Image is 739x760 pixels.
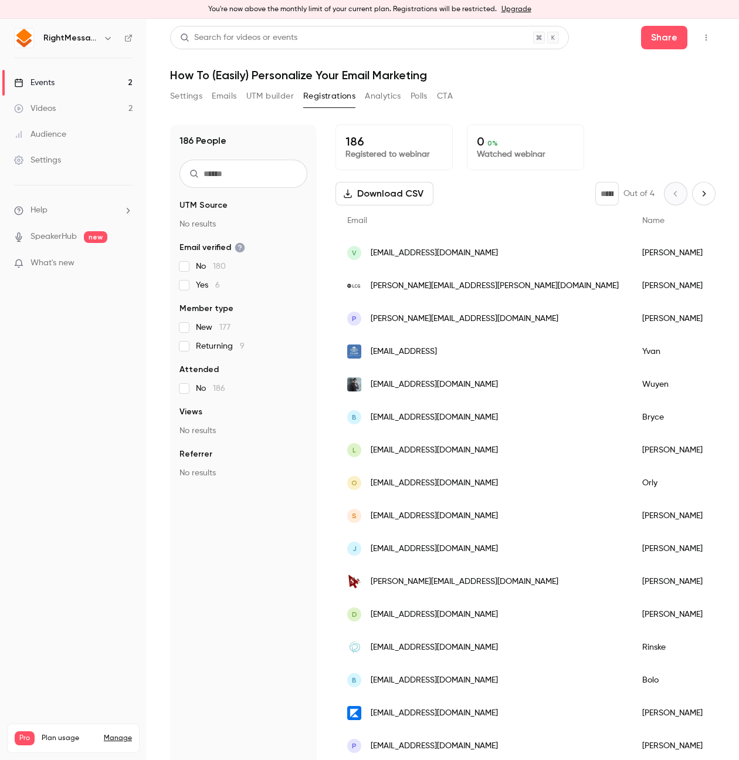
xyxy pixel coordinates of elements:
[371,740,498,752] span: [EMAIL_ADDRESS][DOMAIN_NAME]
[14,154,61,166] div: Settings
[179,467,307,479] p: No results
[335,182,433,205] button: Download CSV
[352,675,357,685] span: B
[179,200,228,211] span: UTM Source
[347,344,361,359] img: cclear.ai
[630,401,717,434] div: Bryce
[371,510,498,522] span: [EMAIL_ADDRESS][DOMAIN_NAME]
[14,77,55,89] div: Events
[371,444,498,457] span: [EMAIL_ADDRESS][DOMAIN_NAME]
[351,478,357,488] span: O
[15,731,35,745] span: Pro
[352,609,357,620] span: D
[630,335,717,368] div: Yvan
[692,182,716,205] button: Next page
[352,741,357,751] span: P
[347,575,361,589] img: sonfudigital.com
[371,313,558,325] span: [PERSON_NAME][EMAIL_ADDRESS][DOMAIN_NAME]
[347,279,361,293] img: laughland.com
[43,32,99,44] h6: RightMessage
[371,707,498,720] span: [EMAIL_ADDRESS][DOMAIN_NAME]
[630,664,717,697] div: Bolo
[213,262,226,271] span: 180
[14,103,56,114] div: Videos
[352,445,356,455] span: L
[15,29,33,48] img: RightMessage
[371,543,498,555] span: [EMAIL_ADDRESS][DOMAIN_NAME]
[347,706,361,720] img: slyfoxmarketing.net
[623,188,655,200] p: Out of 4
[352,313,357,324] span: P
[371,576,558,588] span: [PERSON_NAME][EMAIL_ADDRESS][DOMAIN_NAME]
[630,499,717,532] div: [PERSON_NAME]
[240,342,245,350] span: 9
[630,532,717,565] div: [PERSON_NAME]
[118,258,133,269] iframe: Noticeable Trigger
[84,231,107,243] span: new
[170,68,716,82] h1: How To (Easily) Personalize Your Email Marketing
[30,231,77,243] a: SpeakerHub
[641,26,687,49] button: Share
[630,368,717,401] div: Wuyen
[212,87,236,106] button: Emails
[347,640,361,654] img: rinskedouna.com
[371,247,498,259] span: [EMAIL_ADDRESS][DOMAIN_NAME]
[352,412,357,423] span: B
[630,565,717,598] div: [PERSON_NAME]
[345,134,443,148] p: 186
[371,477,498,489] span: [EMAIL_ADDRESS][DOMAIN_NAME]
[477,134,574,148] p: 0
[477,148,574,160] p: Watched webinar
[345,148,443,160] p: Registered to webinar
[365,87,401,106] button: Analytics
[371,674,498,687] span: [EMAIL_ADDRESS][DOMAIN_NAME]
[501,5,531,14] a: Upgrade
[347,217,367,225] span: Email
[352,248,357,258] span: V
[179,200,307,479] section: facet-groups
[42,734,97,743] span: Plan usage
[179,303,233,315] span: Member type
[219,323,230,332] span: 177
[352,511,357,521] span: S
[196,322,230,333] span: New
[371,379,498,391] span: [EMAIL_ADDRESS][DOMAIN_NAME]
[630,434,717,467] div: [PERSON_NAME]
[104,734,132,743] a: Manage
[630,598,717,631] div: [PERSON_NAME]
[14,204,133,217] li: help-dropdown-opener
[179,425,307,437] p: No results
[179,134,226,148] h1: 186 People
[14,129,66,140] div: Audience
[215,281,220,289] span: 6
[642,217,665,225] span: Name
[179,364,219,376] span: Attended
[411,87,428,106] button: Polls
[347,377,361,391] img: everydayventure.com
[352,543,357,554] span: J
[371,609,498,621] span: [EMAIL_ADDRESS][DOMAIN_NAME]
[487,139,498,147] span: 0 %
[170,87,202,106] button: Settings
[179,218,307,230] p: No results
[196,279,220,291] span: Yes
[196,340,245,352] span: Returning
[180,32,297,44] div: Search for videos or events
[179,448,212,460] span: Referrer
[371,346,437,358] span: [EMAIL_ADDRESS]
[179,242,245,254] span: Email verified
[30,257,74,269] span: What's new
[630,631,717,664] div: Rinske
[630,697,717,729] div: [PERSON_NAME]
[371,411,498,424] span: [EMAIL_ADDRESS][DOMAIN_NAME]
[437,87,453,106] button: CTA
[213,384,225,393] span: 186
[246,87,294,106] button: UTM builder
[630,269,717,302] div: [PERSON_NAME]
[630,237,717,269] div: [PERSON_NAME]
[630,302,717,335] div: [PERSON_NAME]
[630,467,717,499] div: Orly
[196,261,226,272] span: No
[179,406,202,418] span: Views
[196,383,225,394] span: No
